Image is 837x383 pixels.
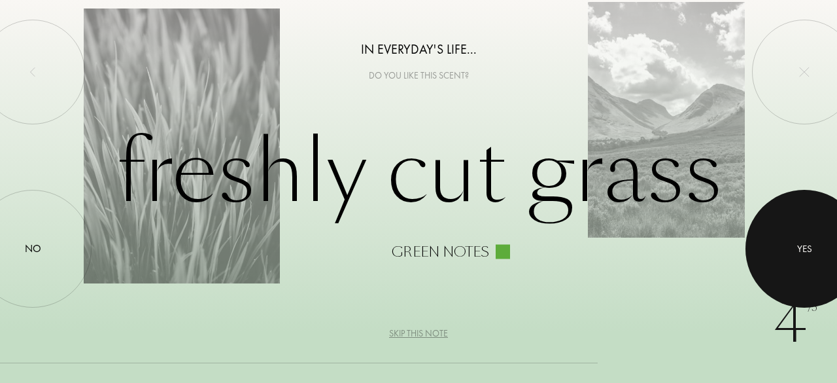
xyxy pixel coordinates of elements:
div: Skip this note [389,327,448,340]
div: No [25,241,41,257]
img: quit_onboard.svg [799,67,810,77]
img: left_onboard.svg [27,67,38,77]
div: 4 [774,285,817,363]
span: /5 [808,301,817,316]
div: Yes [797,242,812,257]
div: Green notes [392,244,489,259]
div: Freshly cut grass [84,124,753,259]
